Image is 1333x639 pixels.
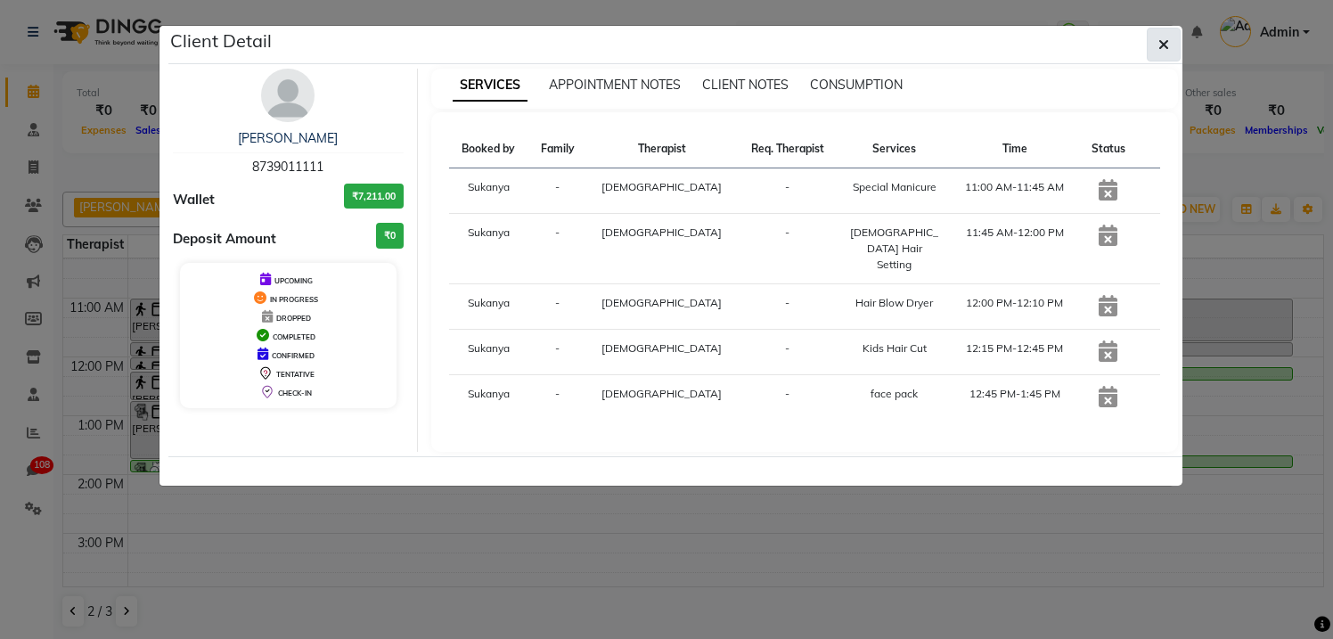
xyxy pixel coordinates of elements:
td: Sukanya [449,214,528,284]
h5: Client Detail [170,28,272,54]
td: - [737,284,838,330]
div: Hair Blow Dryer [848,295,940,311]
span: [DEMOGRAPHIC_DATA] [601,296,722,309]
span: APPOINTMENT NOTES [549,77,681,93]
span: CONFIRMED [272,351,315,360]
td: - [528,284,587,330]
div: Kids Hair Cut [848,340,940,356]
td: - [528,214,587,284]
div: Special Manicure [848,179,940,195]
span: [DEMOGRAPHIC_DATA] [601,341,722,355]
span: CHECK-IN [278,389,312,397]
td: 12:45 PM-1:45 PM [951,375,1078,421]
td: - [737,168,838,214]
th: Status [1079,130,1138,168]
th: Family [528,130,587,168]
span: [DEMOGRAPHIC_DATA] [601,387,722,400]
h3: ₹7,211.00 [344,184,404,209]
th: Therapist [587,130,738,168]
img: avatar [261,69,315,122]
span: Wallet [173,190,215,210]
h3: ₹0 [376,223,404,249]
td: - [737,214,838,284]
span: Deposit Amount [173,229,276,250]
span: DROPPED [276,314,311,323]
a: [PERSON_NAME] [238,130,338,146]
th: Time [951,130,1078,168]
span: UPCOMING [274,276,313,285]
th: Booked by [449,130,528,168]
td: Sukanya [449,284,528,330]
th: Req. Therapist [737,130,838,168]
th: Services [838,130,951,168]
div: face pack [848,386,940,402]
span: [DEMOGRAPHIC_DATA] [601,180,722,193]
td: 11:45 AM-12:00 PM [951,214,1078,284]
span: TENTATIVE [276,370,315,379]
td: Sukanya [449,375,528,421]
td: - [737,330,838,375]
span: [DEMOGRAPHIC_DATA] [601,225,722,239]
td: Sukanya [449,330,528,375]
td: 12:00 PM-12:10 PM [951,284,1078,330]
td: - [528,330,587,375]
span: COMPLETED [273,332,315,341]
td: - [528,168,587,214]
span: CLIENT NOTES [702,77,789,93]
span: SERVICES [453,70,527,102]
td: - [528,375,587,421]
td: - [737,375,838,421]
td: Sukanya [449,168,528,214]
td: 12:15 PM-12:45 PM [951,330,1078,375]
span: IN PROGRESS [270,295,318,304]
div: [DEMOGRAPHIC_DATA] Hair Setting [848,225,940,273]
span: CONSUMPTION [810,77,903,93]
span: 8739011111 [252,159,323,175]
td: 11:00 AM-11:45 AM [951,168,1078,214]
